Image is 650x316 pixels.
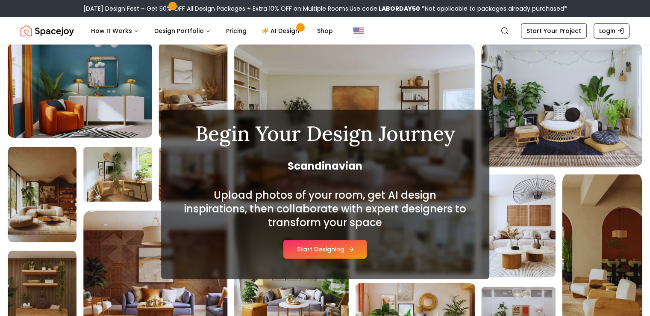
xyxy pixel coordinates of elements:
[350,4,420,13] span: Use code:
[21,17,629,45] nav: Global
[379,4,420,13] b: LABORDAY50
[219,22,253,39] a: Pricing
[84,22,146,39] button: How It Works
[521,23,587,39] a: Start Your Project
[182,123,469,144] h1: Begin Your Design Journey
[182,159,469,173] span: Scandinavian
[255,22,309,39] a: AI Design
[83,4,567,13] div: [DATE] Design Fest – Get 50% OFF All Design Packages + Extra 10% OFF on Multiple Rooms.
[147,22,218,39] button: Design Portfolio
[84,22,340,39] nav: Main
[21,22,74,39] a: Spacejoy
[182,188,469,230] h2: Upload photos of your room, get AI design inspirations, then collaborate with expert designers to...
[353,26,364,36] img: United States
[21,22,74,39] img: Spacejoy Logo
[594,23,629,39] a: Login
[420,4,567,13] span: *Not applicable to packages already purchased*
[283,240,367,259] button: Start Designing
[310,22,340,39] a: Shop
